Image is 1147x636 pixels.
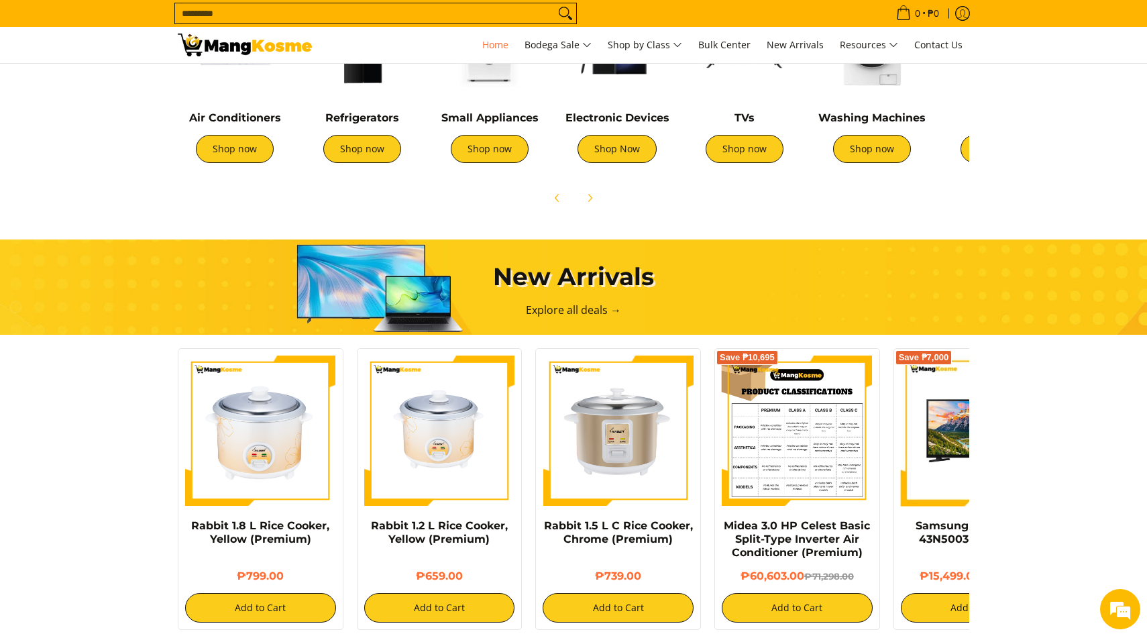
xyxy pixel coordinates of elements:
button: Add to Cart [722,593,873,623]
a: Electronic Devices [565,111,669,124]
button: Add to Cart [543,593,694,623]
h6: ₱659.00 [364,570,515,583]
a: Shop now [451,135,529,163]
a: TVs [734,111,755,124]
a: Rabbit 1.8 L Rice Cooker, Yellow (Premium) [191,519,329,545]
img: Mang Kosme: Your Home Appliances Warehouse Sale Partner! [178,34,312,56]
a: Air Conditioners [189,111,281,124]
a: Shop now [323,135,401,163]
h6: ₱739.00 [543,570,694,583]
span: Home [482,38,508,51]
a: Shop now [833,135,911,163]
a: Washing Machines [818,111,926,124]
a: Shop now [706,135,783,163]
a: Refrigerators [325,111,399,124]
button: Next [575,183,604,213]
del: ₱71,298.00 [804,571,854,582]
span: • [892,6,943,21]
h6: ₱15,499.00 [901,570,1052,583]
nav: Main Menu [325,27,969,63]
img: rabbit-1.2-liter-rice-cooker-yellow-full-view-mang-kosme [364,356,515,507]
img: Midea 3.0 HP Celest Basic Split-Type Inverter Air Conditioner (Premium) - 0 [722,356,873,507]
a: Shop now [961,135,1038,163]
a: Rabbit 1.5 L C Rice Cooker, Chrome (Premium) [544,519,693,545]
span: Save ₱10,695 [720,354,775,362]
span: Bulk Center [698,38,751,51]
span: Contact Us [914,38,963,51]
span: ₱0 [926,9,941,18]
a: Bulk Center [692,27,757,63]
h6: ₱799.00 [185,570,336,583]
button: Add to Cart [185,593,336,623]
span: Save ₱7,000 [899,354,949,362]
img: https://mangkosme.com/products/rabbit-1-8-l-rice-cooker-yellow-class-a [185,356,336,507]
a: Small Appliances [441,111,539,124]
button: Add to Cart [901,593,1052,623]
img: samsung-43-inch-led-tv-full-view- mang-kosme [901,356,1052,507]
a: Midea 3.0 HP Celest Basic Split-Type Inverter Air Conditioner (Premium) [724,519,870,559]
a: Resources [833,27,905,63]
span: Resources [840,37,898,54]
span: Shop by Class [608,37,682,54]
a: Samsung 43" LED TV, 43N5003 (Premium) [916,519,1036,545]
a: Shop by Class [601,27,689,63]
a: Bodega Sale [518,27,598,63]
span: 0 [913,9,922,18]
a: Home [476,27,515,63]
button: Add to Cart [364,593,515,623]
a: Explore all deals → [526,303,621,317]
a: Contact Us [908,27,969,63]
a: Rabbit 1.2 L Rice Cooker, Yellow (Premium) [371,519,508,545]
a: Shop Now [578,135,657,163]
button: Previous [543,183,572,213]
img: https://mangkosme.com/products/rabbit-1-5-l-c-rice-cooker-chrome-class-a [543,356,694,507]
a: New Arrivals [760,27,830,63]
a: Shop now [196,135,274,163]
h6: ₱60,603.00 [722,570,873,583]
span: New Arrivals [767,38,824,51]
button: Search [555,3,576,23]
span: Bodega Sale [525,37,592,54]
